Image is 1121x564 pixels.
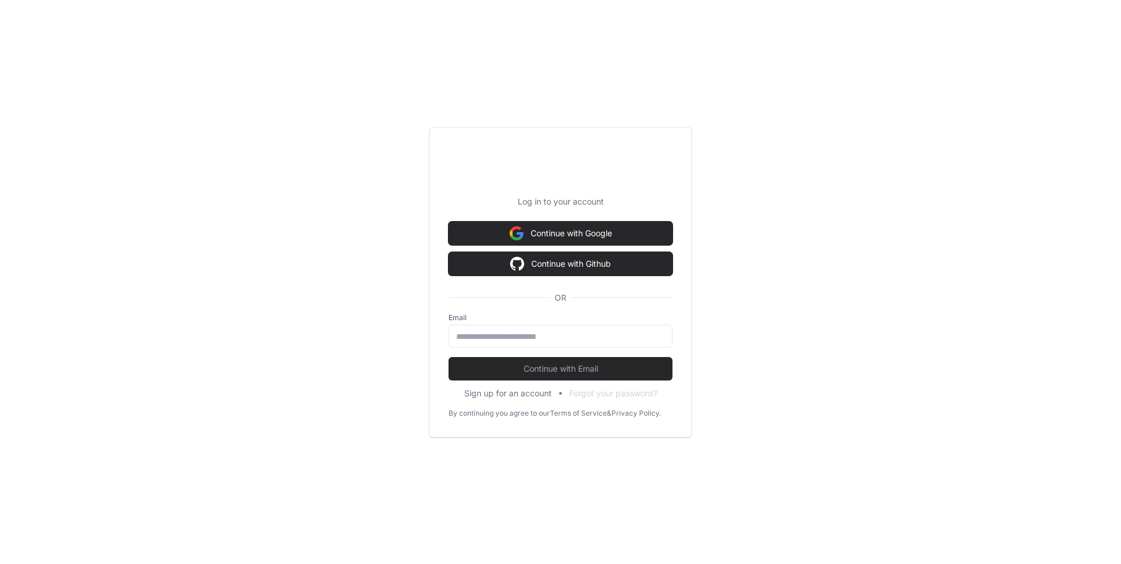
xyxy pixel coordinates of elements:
p: Log in to your account [449,196,672,208]
a: Terms of Service [550,409,607,418]
button: Continue with Github [449,252,672,276]
img: Sign in with google [510,252,524,276]
label: Email [449,313,672,322]
button: Forgot your password? [569,388,657,399]
button: Continue with Email [449,357,672,380]
span: Continue with Email [449,363,672,375]
button: Continue with Google [449,222,672,245]
div: & [607,409,612,418]
a: Privacy Policy. [612,409,661,418]
button: Sign up for an account [464,388,552,399]
span: OR [550,292,571,304]
img: Sign in with google [509,222,524,245]
div: By continuing you agree to our [449,409,550,418]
